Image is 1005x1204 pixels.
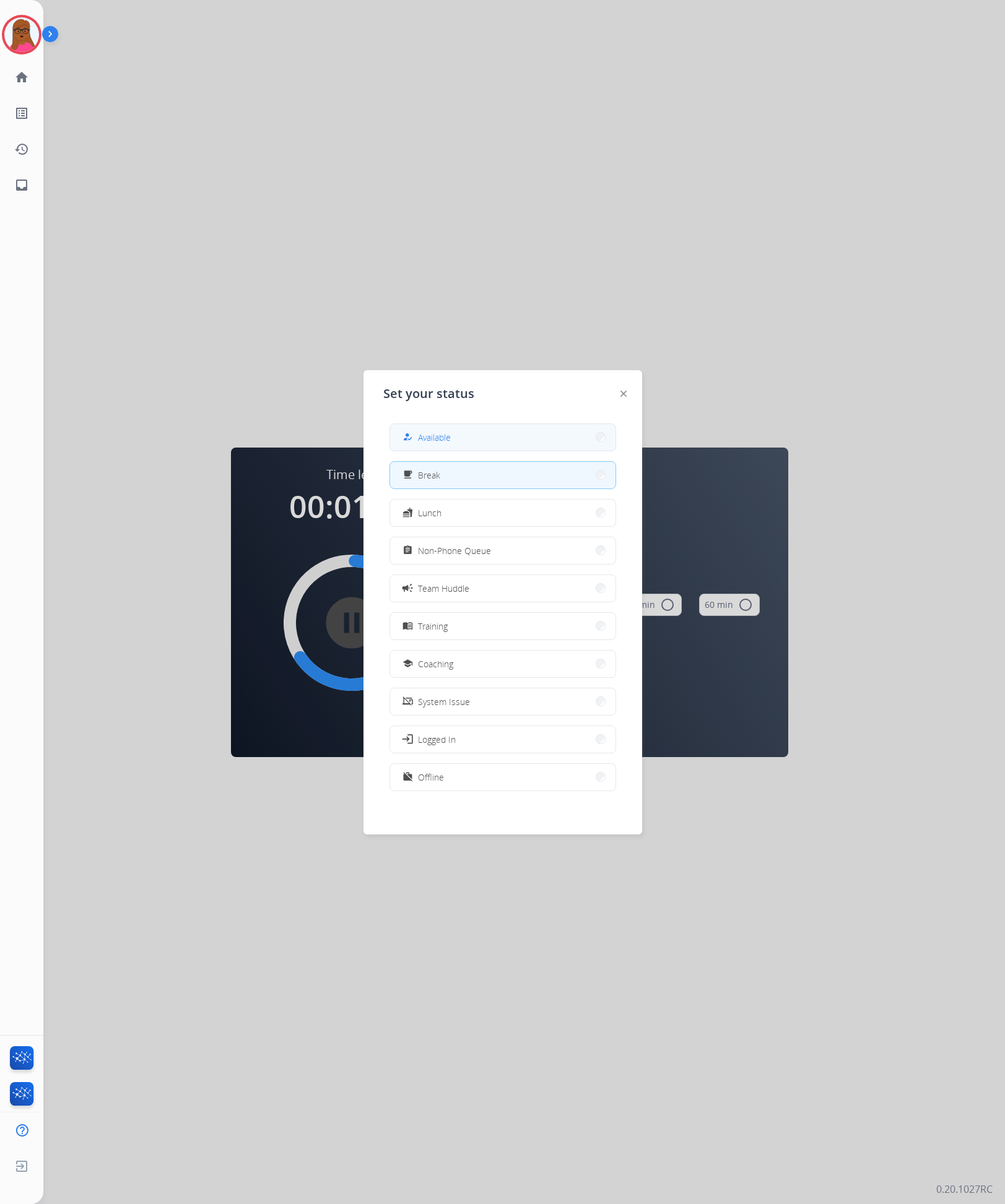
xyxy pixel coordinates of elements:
[402,696,412,707] mat-icon: phonelink_off
[401,582,413,594] mat-icon: campaign
[418,620,448,633] span: Training
[402,659,412,669] mat-icon: school
[401,733,413,745] mat-icon: login
[390,462,616,488] button: Break
[14,178,29,193] mat-icon: inbox
[402,621,412,631] mat-icon: menu_book
[390,726,616,753] button: Logged In
[402,470,412,480] mat-icon: free_breakfast
[390,424,616,451] button: Available
[390,651,616,677] button: Coaching
[402,508,412,518] mat-icon: fastfood
[418,695,470,708] span: System Issue
[418,771,444,784] span: Offline
[14,106,29,121] mat-icon: list_alt
[390,500,616,526] button: Lunch
[418,733,456,746] span: Logged In
[418,657,453,670] span: Coaching
[14,142,29,157] mat-icon: history
[620,391,627,397] img: close-button
[418,582,469,595] span: Team Huddle
[402,772,412,782] mat-icon: work_off
[418,431,451,444] span: Available
[418,544,491,557] span: Non-Phone Queue
[418,506,442,519] span: Lunch
[936,1182,993,1197] p: 0.20.1027RC
[402,432,412,443] mat-icon: how_to_reg
[390,575,616,602] button: Team Huddle
[390,537,616,564] button: Non-Phone Queue
[4,17,39,52] img: avatar
[390,764,616,790] button: Offline
[383,385,474,402] span: Set your status
[390,688,616,715] button: System Issue
[14,70,29,85] mat-icon: home
[390,613,616,639] button: Training
[402,545,412,556] mat-icon: assignment
[418,469,440,482] span: Break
